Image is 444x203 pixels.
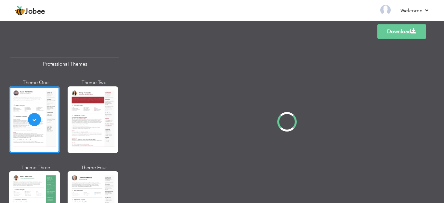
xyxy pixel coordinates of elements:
img: Profile Img [380,5,391,15]
a: Welcome [400,7,429,15]
img: jobee.io [15,6,25,16]
span: Jobee [25,8,45,15]
a: Jobee [15,6,45,16]
a: Download [377,24,426,39]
